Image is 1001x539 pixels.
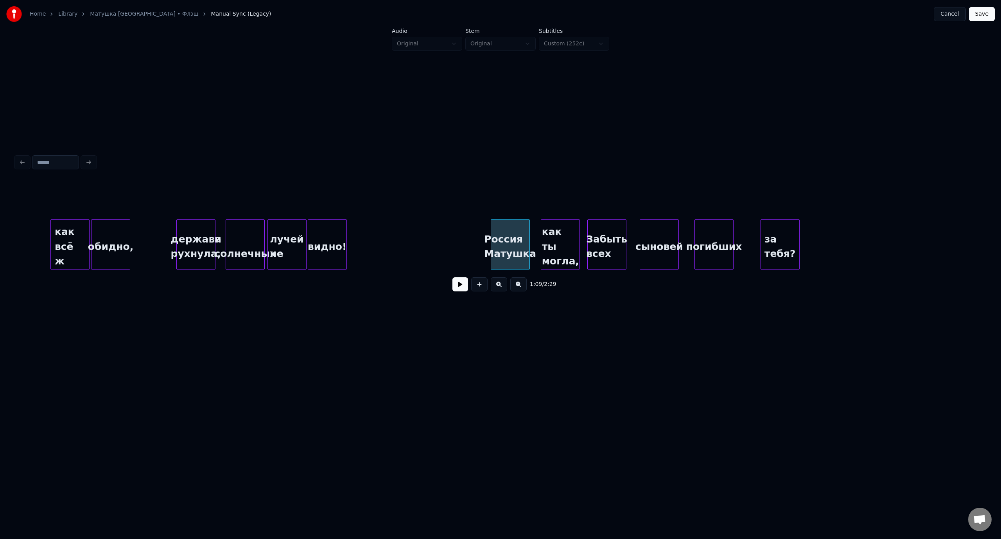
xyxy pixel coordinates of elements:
span: Manual Sync (Legacy) [211,10,271,18]
a: Library [58,10,77,18]
a: Матушка [GEOGRAPHIC_DATA] • Флэш [90,10,198,18]
label: Audio [392,28,462,34]
img: youka [6,6,22,22]
button: Save [969,7,995,21]
nav: breadcrumb [30,10,271,18]
button: Cancel [934,7,965,21]
label: Stem [465,28,536,34]
label: Subtitles [539,28,609,34]
span: 2:29 [544,280,556,288]
div: Open chat [968,508,992,531]
div: / [530,280,549,288]
span: 1:09 [530,280,542,288]
a: Home [30,10,46,18]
